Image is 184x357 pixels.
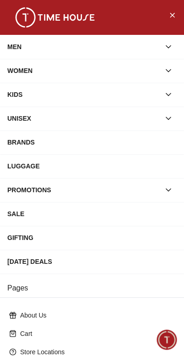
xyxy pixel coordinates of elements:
div: WOMEN [7,62,160,79]
p: About Us [20,311,171,320]
div: UNISEX [7,110,160,127]
div: SALE [7,206,177,222]
img: ... [9,7,101,28]
div: MEN [7,39,160,55]
div: LUGGAGE [7,158,177,174]
div: BRANDS [7,134,177,151]
div: KIDS [7,86,160,103]
div: GIFTING [7,229,177,246]
div: Chat Widget [157,330,177,350]
p: Cart [20,329,171,338]
div: PROMOTIONS [7,182,160,198]
div: [DATE] DEALS [7,253,177,270]
p: Store Locations [20,347,171,357]
button: Close Menu [165,7,179,22]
